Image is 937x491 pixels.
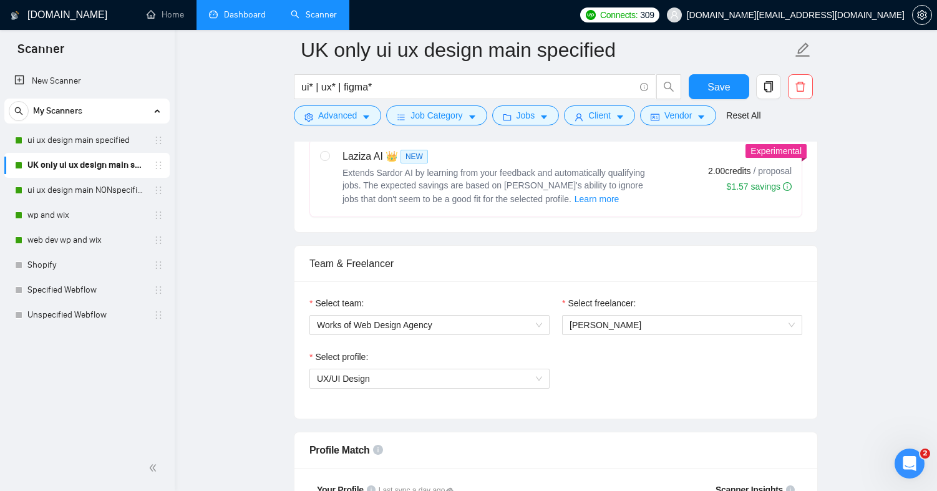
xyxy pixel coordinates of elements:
a: searchScanner [291,9,337,20]
button: userClientcaret-down [564,105,635,125]
span: bars [397,112,405,122]
span: info-circle [373,445,383,455]
a: ui ux design main NONspecified [27,178,146,203]
div: Team & Freelancer [309,246,802,281]
span: user [575,112,583,122]
span: folder [503,112,512,122]
a: UK only ui ux design main specified [27,153,146,178]
span: idcard [651,112,659,122]
span: Client [588,109,611,122]
span: Experimental [750,146,802,156]
span: user [670,11,679,19]
span: info-circle [783,182,792,191]
input: Search Freelance Jobs... [301,79,634,95]
button: settingAdvancedcaret-down [294,105,381,125]
a: Shopify [27,253,146,278]
span: search [657,81,681,92]
div: Laziza AI [342,149,654,164]
a: Reset All [726,109,760,122]
div: $1.57 savings [727,180,792,193]
span: caret-down [362,112,371,122]
button: delete [788,74,813,99]
span: holder [153,260,163,270]
span: caret-down [697,112,706,122]
span: caret-down [616,112,624,122]
span: search [9,107,28,115]
button: setting [912,5,932,25]
button: folderJobscaret-down [492,105,560,125]
span: 2.00 credits [708,164,750,178]
span: UX/UI Design [317,374,370,384]
span: NEW [401,150,428,163]
span: / proposal [754,165,792,177]
span: holder [153,235,163,245]
input: Scanner name... [301,34,792,66]
a: New Scanner [14,69,160,94]
span: setting [913,10,931,20]
span: Job Category [410,109,462,122]
a: dashboardDashboard [209,9,266,20]
label: Select team: [309,296,364,310]
span: Save [707,79,730,95]
span: holder [153,210,163,220]
iframe: Intercom live chat [895,449,925,479]
span: 👑 [386,149,398,164]
span: caret-down [540,112,548,122]
span: Vendor [664,109,692,122]
span: edit [795,42,811,58]
span: holder [153,310,163,320]
span: 309 [640,8,654,22]
li: New Scanner [4,69,170,94]
button: barsJob Categorycaret-down [386,105,487,125]
span: copy [757,81,780,92]
span: info-circle [640,83,648,91]
span: setting [304,112,313,122]
li: My Scanners [4,99,170,328]
a: web dev wp and wix [27,228,146,253]
span: Learn more [575,192,619,206]
span: Works of Web Design Agency [317,316,542,334]
span: Connects: [600,8,638,22]
span: holder [153,185,163,195]
a: Specified Webflow [27,278,146,303]
button: Laziza AI NEWExtends Sardor AI by learning from your feedback and automatically qualifying jobs. ... [574,192,620,207]
span: My Scanners [33,99,82,124]
button: search [9,101,29,121]
button: copy [756,74,781,99]
span: Extends Sardor AI by learning from your feedback and automatically qualifying jobs. The expected ... [342,168,645,204]
a: Unspecified Webflow [27,303,146,328]
span: Scanner [7,40,74,66]
span: double-left [148,462,161,474]
a: homeHome [147,9,184,20]
label: Select freelancer: [562,296,636,310]
span: holder [153,135,163,145]
span: Jobs [517,109,535,122]
span: delete [789,81,812,92]
a: ui ux design main specified [27,128,146,153]
span: holder [153,160,163,170]
span: Profile Match [309,445,370,455]
span: Advanced [318,109,357,122]
span: holder [153,285,163,295]
span: [PERSON_NAME] [570,320,641,330]
button: idcardVendorcaret-down [640,105,716,125]
a: setting [912,10,932,20]
button: Save [689,74,749,99]
span: 2 [920,449,930,459]
a: wp and wix [27,203,146,228]
img: upwork-logo.png [586,10,596,20]
span: Select profile: [315,350,368,364]
span: caret-down [468,112,477,122]
button: search [656,74,681,99]
img: logo [11,6,19,26]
